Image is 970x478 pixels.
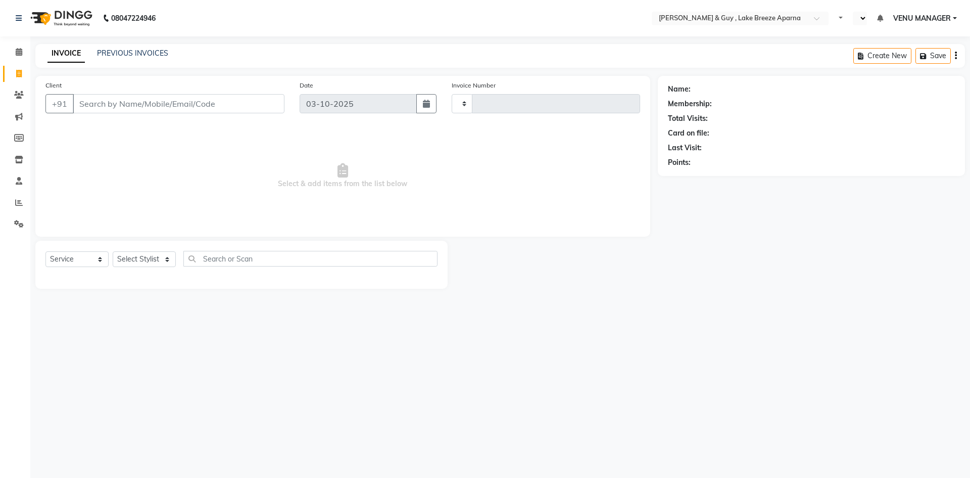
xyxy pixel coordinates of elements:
[45,125,640,227] span: Select & add items from the list below
[853,48,911,64] button: Create New
[45,94,74,113] button: +91
[668,157,691,168] div: Points:
[300,81,313,90] label: Date
[668,143,702,153] div: Last Visit:
[183,251,438,267] input: Search or Scan
[668,84,691,95] div: Name:
[668,128,709,139] div: Card on file:
[452,81,496,90] label: Invoice Number
[47,45,85,63] a: INVOICE
[668,99,712,109] div: Membership:
[668,113,708,124] div: Total Visits:
[915,48,951,64] button: Save
[111,4,156,32] b: 08047224946
[73,94,284,113] input: Search by Name/Mobile/Email/Code
[893,13,951,24] span: VENU MANAGER
[45,81,62,90] label: Client
[97,49,168,58] a: PREVIOUS INVOICES
[26,4,95,32] img: logo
